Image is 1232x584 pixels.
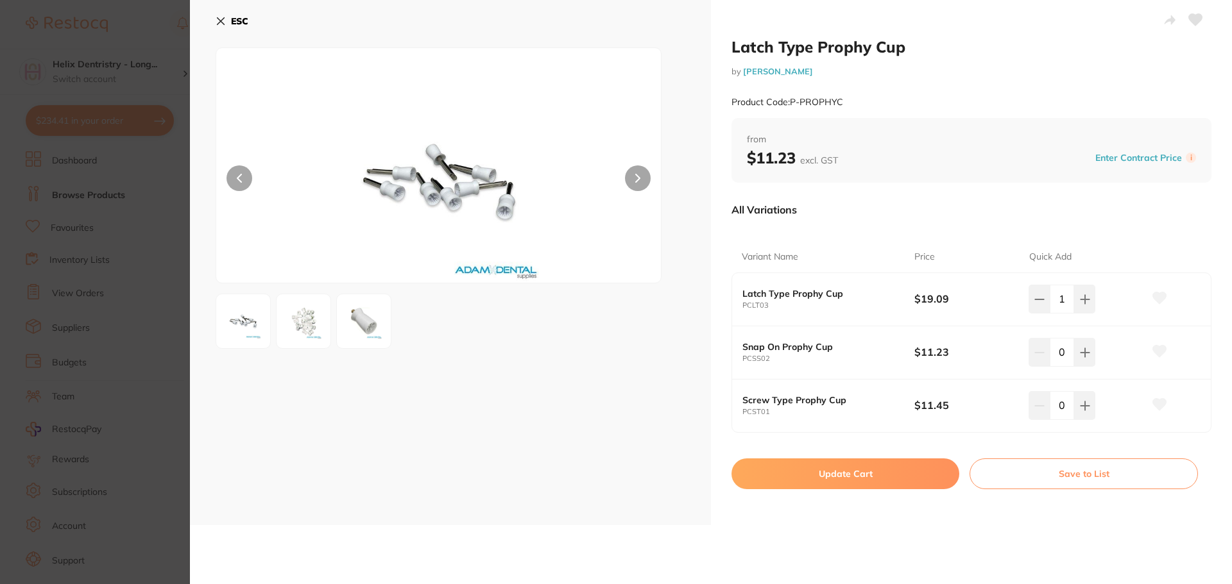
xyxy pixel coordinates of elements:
[742,251,798,263] p: Variant Name
[743,66,813,76] a: [PERSON_NAME]
[1186,153,1196,163] label: i
[305,80,572,283] img: My5qcGc
[732,67,1211,76] small: by
[742,342,897,352] b: Snap On Prophy Cup
[914,345,1018,359] b: $11.23
[280,298,327,344] img: Mi5qcGc
[216,10,248,32] button: ESC
[742,395,897,405] b: Screw Type Prophy Cup
[747,133,1196,146] span: from
[970,458,1198,489] button: Save to List
[747,148,838,167] b: $11.23
[732,97,843,108] small: Product Code: P-PROPHYC
[231,15,248,27] b: ESC
[742,288,897,299] b: Latch Type Prophy Cup
[732,203,797,216] p: All Variations
[914,251,935,263] p: Price
[800,154,838,166] span: excl. GST
[742,355,914,363] small: PCSS02
[220,298,266,344] img: My5qcGc
[732,458,959,489] button: Update Cart
[914,292,1018,306] b: $19.09
[1091,152,1186,164] button: Enter Contract Price
[914,398,1018,412] b: $11.45
[341,298,387,344] img: MS5qcGc
[1029,251,1072,263] p: Quick Add
[742,301,914,310] small: PCLT03
[742,408,914,416] small: PCST01
[732,37,1211,56] h2: Latch Type Prophy Cup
